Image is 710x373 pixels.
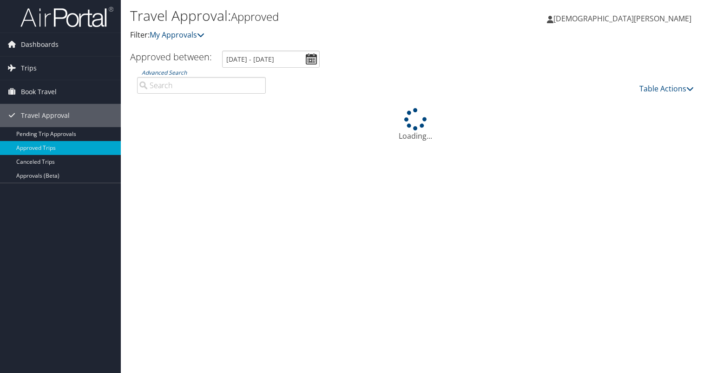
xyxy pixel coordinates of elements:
span: Trips [21,57,37,80]
span: [DEMOGRAPHIC_DATA][PERSON_NAME] [553,13,691,24]
a: My Approvals [150,30,204,40]
input: Advanced Search [137,77,266,94]
small: Approved [231,9,279,24]
span: Dashboards [21,33,59,56]
a: Advanced Search [142,69,187,77]
div: Loading... [130,108,701,141]
h1: Travel Approval: [130,6,511,26]
p: Filter: [130,29,511,41]
input: [DATE] - [DATE] [222,51,320,68]
span: Book Travel [21,80,57,103]
a: [DEMOGRAPHIC_DATA][PERSON_NAME] [547,5,701,32]
h3: Approved between: [130,51,212,63]
img: airportal-logo.png [20,6,113,28]
a: Table Actions [639,84,694,94]
span: Travel Approval [21,104,70,127]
